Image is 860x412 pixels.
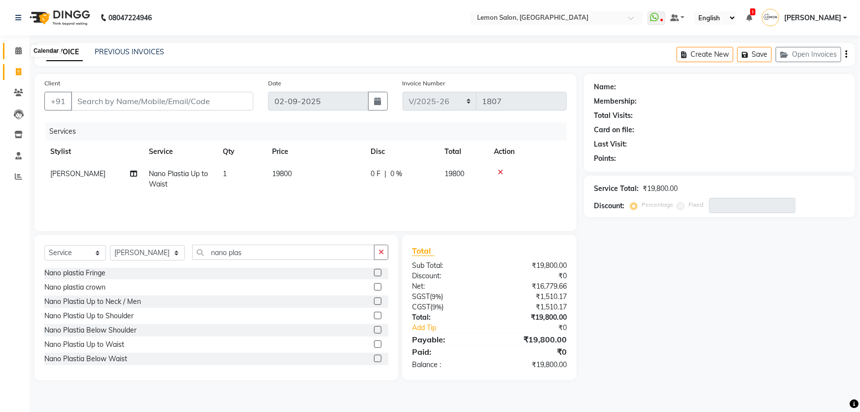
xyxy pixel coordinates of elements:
div: Discount: [594,201,624,211]
div: Points: [594,153,616,164]
div: Calendar [31,45,61,57]
div: ₹16,779.66 [489,281,574,292]
span: Nano Plastia Up to Waist [149,169,208,188]
span: 0 % [390,169,402,179]
div: Total Visits: [594,111,633,121]
div: Net: [405,281,489,292]
span: 9% [432,293,441,300]
div: ₹19,800.00 [489,360,574,370]
b: 08047224946 [108,4,152,32]
label: Date [268,79,281,88]
span: 1 [750,8,756,15]
span: [PERSON_NAME] [50,169,105,178]
label: Client [44,79,60,88]
div: ₹0 [489,346,574,358]
div: Services [45,122,574,141]
label: Fixed [688,200,703,209]
span: 19800 [445,169,464,178]
a: 1 [746,13,752,22]
span: 0 F [371,169,380,179]
div: Nano Plastia Below Waist [44,354,127,364]
span: Total [412,246,435,256]
div: ₹0 [489,271,574,281]
th: Service [143,141,217,163]
th: Action [488,141,567,163]
div: Last Visit: [594,139,627,150]
div: Nano Plastia Up to Waist [44,339,124,350]
input: Search by Name/Mobile/Email/Code [71,92,253,111]
div: Payable: [405,334,489,345]
div: Total: [405,312,489,323]
span: | [384,169,386,179]
input: Search or Scan [192,245,375,260]
span: SGST [412,292,430,301]
img: Nimisha Pattani [762,9,779,26]
div: Nano Plastia Below Shoulder [44,325,137,336]
div: ( ) [405,302,489,312]
div: Card on file: [594,125,634,135]
button: Save [737,47,772,62]
div: Balance : [405,360,489,370]
div: ₹1,510.17 [489,292,574,302]
div: ( ) [405,292,489,302]
th: Stylist [44,141,143,163]
div: Nano plastia crown [44,282,105,293]
button: +91 [44,92,72,111]
span: CGST [412,302,430,311]
button: Create New [677,47,733,62]
span: 1 [223,169,227,178]
div: Nano Plastia Up to Neck / Men [44,297,141,307]
button: Open Invoices [776,47,841,62]
div: Membership: [594,96,637,107]
div: Paid: [405,346,489,358]
a: Add Tip [405,323,503,333]
label: Percentage [642,200,673,209]
div: Discount: [405,271,489,281]
label: Invoice Number [403,79,446,88]
th: Total [439,141,488,163]
div: Name: [594,82,616,92]
div: ₹19,800.00 [489,334,574,345]
div: ₹19,800.00 [489,312,574,323]
div: Service Total: [594,184,639,194]
img: logo [25,4,93,32]
div: ₹0 [504,323,574,333]
div: ₹1,510.17 [489,302,574,312]
div: Nano Plastia Up to Shoulder [44,311,134,321]
div: Nano plastia Fringe [44,268,105,278]
span: 9% [432,303,442,311]
span: [PERSON_NAME] [784,13,841,23]
div: ₹19,800.00 [643,184,678,194]
th: Disc [365,141,439,163]
th: Qty [217,141,266,163]
div: ₹19,800.00 [489,261,574,271]
a: PREVIOUS INVOICES [95,47,164,56]
span: 19800 [272,169,292,178]
th: Price [266,141,365,163]
div: Sub Total: [405,261,489,271]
